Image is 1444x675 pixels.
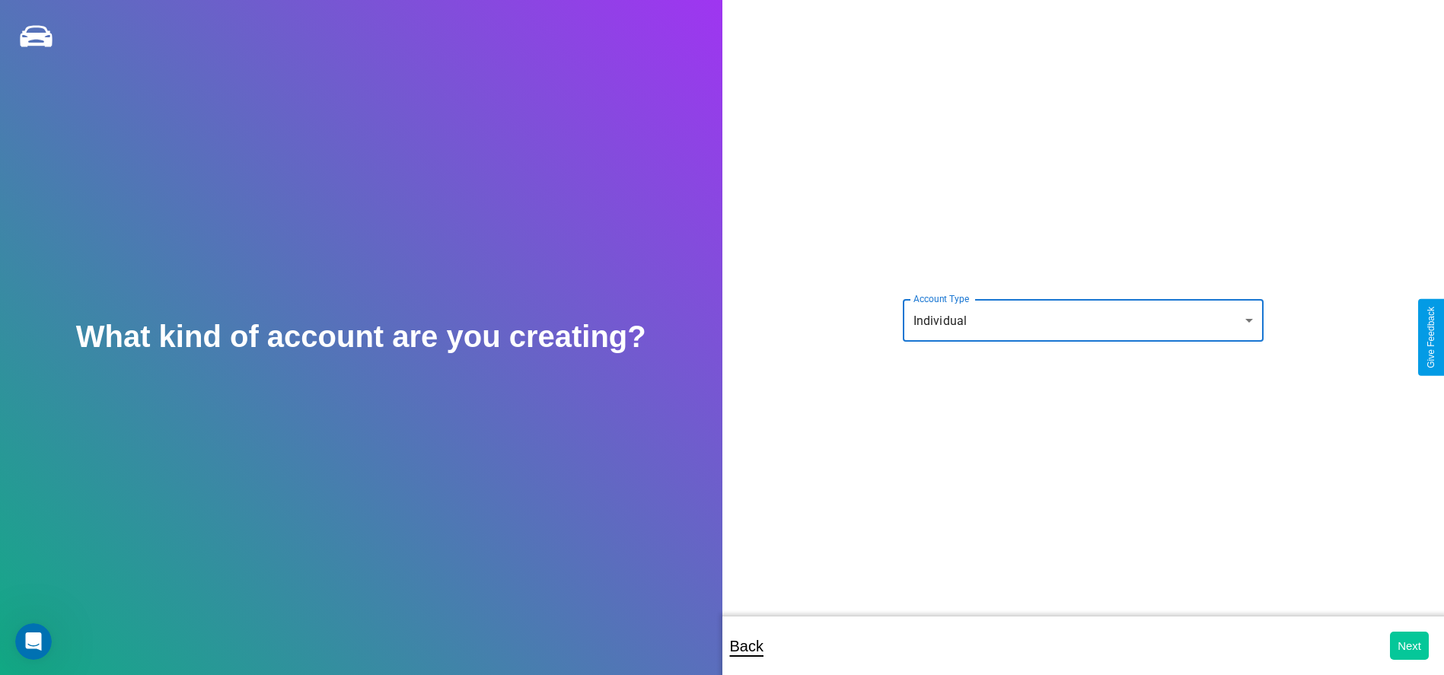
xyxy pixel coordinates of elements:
[730,632,763,660] p: Back
[903,299,1264,342] div: Individual
[1390,632,1429,660] button: Next
[76,320,646,354] h2: What kind of account are you creating?
[15,623,52,660] iframe: Intercom live chat
[913,292,969,305] label: Account Type
[1426,307,1436,368] div: Give Feedback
